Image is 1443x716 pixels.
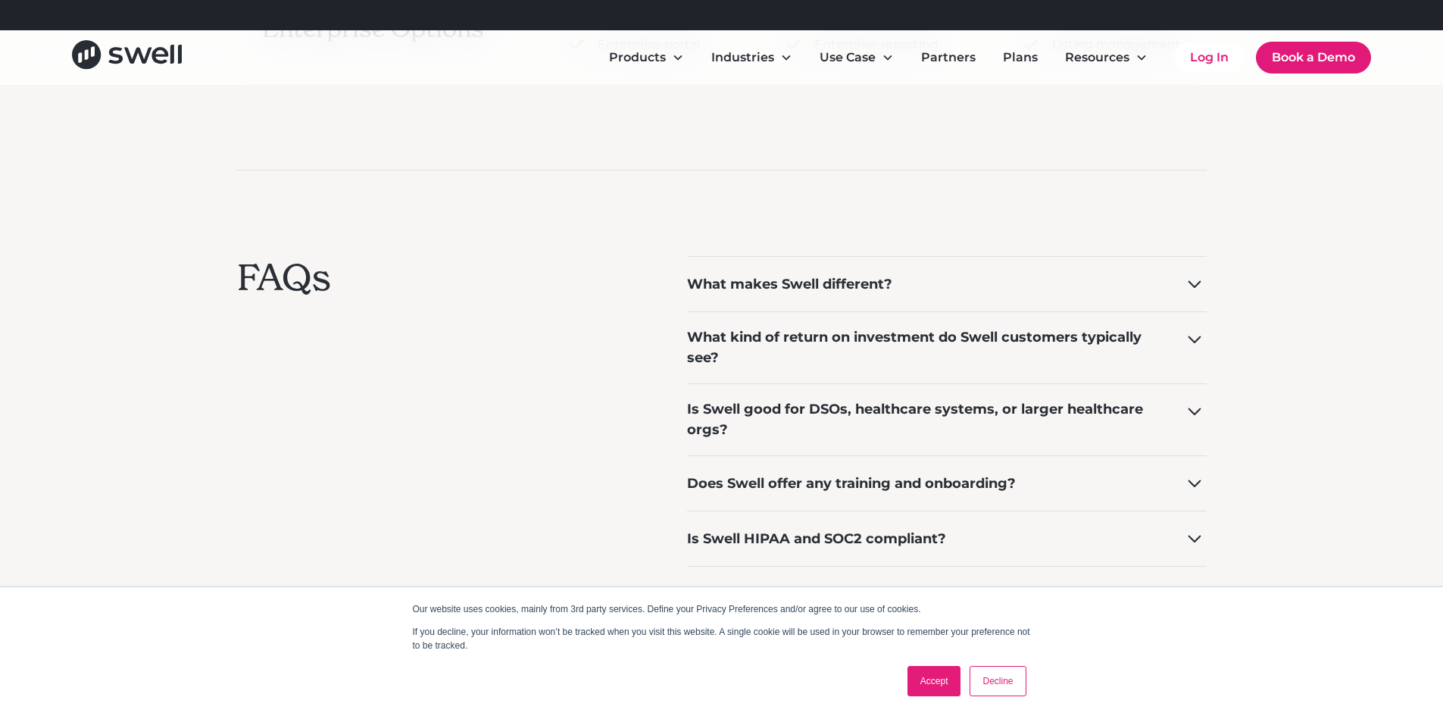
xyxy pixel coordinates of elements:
a: Partners [909,42,988,73]
div: Resources [1053,42,1160,73]
div: Industries [699,42,804,73]
div: Industries [711,48,774,67]
a: Plans [991,42,1050,73]
a: home [72,40,182,74]
h2: FAQs [237,256,626,300]
div: Use Case [820,48,876,67]
div: Is Swell good for DSOs, healthcare systems, or larger healthcare orgs? [687,399,1164,440]
p: If you decline, your information won’t be tracked when you visit this website. A single cookie wi... [413,625,1031,652]
a: Learn More [745,8,814,22]
div: Use Case [807,42,906,73]
div: Resources [1065,48,1129,67]
a: Accept [907,666,961,696]
div: What kind of return on investment do Swell customers typically see? [687,327,1164,368]
a: Book a Demo [1256,42,1371,73]
div: How do I know which products I need? [687,583,965,604]
a: Log In [1175,42,1244,73]
div: Products [609,48,666,67]
div: Does Swell offer any training and onboarding? [687,473,1016,493]
p: Our website uses cookies, mainly from 3rd party services. Define your Privacy Preferences and/or ... [413,602,1031,616]
div: Refer a clinic, get $300! [605,6,814,24]
a: Decline [970,666,1026,696]
div: Products [597,42,696,73]
div: Is Swell HIPAA and SOC2 compliant? [687,528,946,549]
div: What makes Swell different? [687,274,892,294]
